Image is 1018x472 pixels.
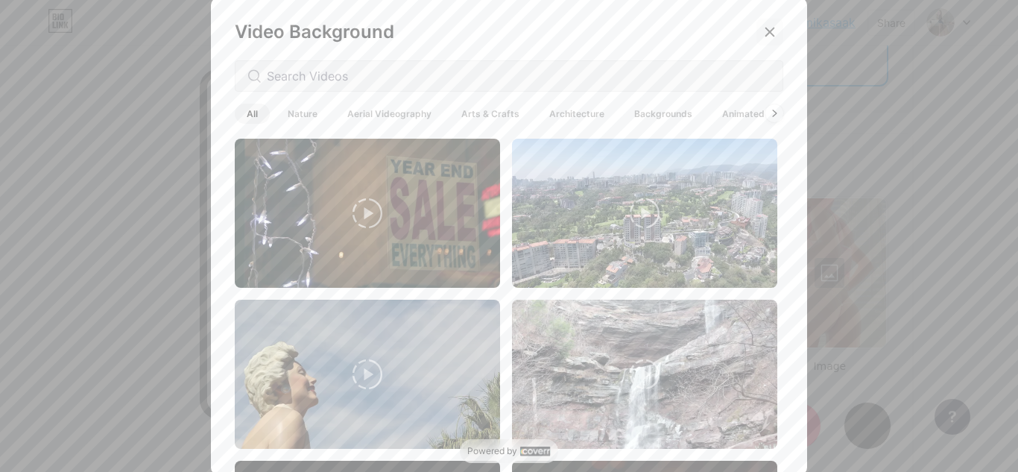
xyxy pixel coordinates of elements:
[467,445,517,457] span: Powered by
[710,104,777,124] span: Animated
[449,104,531,124] span: Arts & Crafts
[235,104,270,124] span: All
[335,104,443,124] span: Aerial Videography
[622,104,704,124] span: Backgrounds
[235,21,394,43] span: Video Background
[267,67,771,85] input: Search Videos
[276,104,329,124] span: Nature
[537,104,616,124] span: Architecture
